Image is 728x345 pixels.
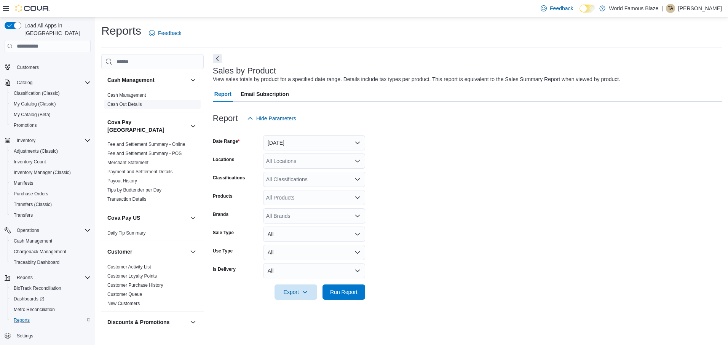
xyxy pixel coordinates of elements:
button: Promotions [8,120,94,131]
button: Metrc Reconciliation [8,304,94,315]
label: Brands [213,211,228,217]
span: Dashboards [14,296,44,302]
a: Chargeback Management [11,247,69,256]
label: Use Type [213,248,233,254]
span: Purchase Orders [11,189,91,198]
span: Transaction Details [107,196,146,202]
a: My Catalog (Beta) [11,110,54,119]
a: Cash Management [107,93,146,98]
a: Settings [14,331,36,340]
div: Cash Management [101,91,204,112]
a: Manifests [11,179,36,188]
a: Transfers [11,211,36,220]
button: Settings [2,330,94,341]
span: Transfers (Classic) [14,201,52,208]
a: Customers [14,63,42,72]
div: View sales totals by product for a specified date range. Details include tax types per product. T... [213,75,620,83]
span: Hide Parameters [256,115,296,122]
button: Customer [107,248,187,256]
button: Manifests [8,178,94,188]
input: Dark Mode [580,5,595,13]
button: Inventory [2,135,94,146]
span: My Catalog (Classic) [11,99,91,109]
a: Dashboards [8,294,94,304]
span: Report [214,86,231,102]
button: Inventory Count [8,157,94,167]
span: Inventory [14,136,91,145]
button: Cash Management [8,236,94,246]
a: Customer Activity List [107,264,151,270]
div: Thunder Anderson [666,4,675,13]
a: Feedback [538,1,576,16]
button: All [263,227,365,242]
h3: Report [213,114,238,123]
span: Catalog [14,78,91,87]
span: Manifests [11,179,91,188]
button: Operations [2,225,94,236]
span: Reports [11,316,91,325]
span: Metrc Reconciliation [14,307,55,313]
button: [DATE] [263,135,365,150]
label: Classifications [213,175,245,181]
a: Customer Purchase History [107,283,163,288]
h1: Reports [101,23,141,38]
span: BioTrack Reconciliation [14,285,61,291]
h3: Cash Management [107,76,155,84]
a: Feedback [146,26,184,41]
p: | [661,4,663,13]
span: Customers [17,64,39,70]
button: Classification (Classic) [8,88,94,99]
span: Operations [14,226,91,235]
a: Metrc Reconciliation [11,305,58,314]
span: New Customers [107,300,140,307]
span: Export [279,284,313,300]
label: Sale Type [213,230,234,236]
button: Customer [188,247,198,256]
span: Customer Queue [107,291,142,297]
a: Traceabilty Dashboard [11,258,62,267]
a: Customer Loyalty Points [107,273,157,279]
span: Metrc Reconciliation [11,305,91,314]
a: My Catalog (Classic) [11,99,59,109]
span: Cash Management [14,238,52,244]
h3: Cova Pay US [107,214,140,222]
button: Chargeback Management [8,246,94,257]
button: Cova Pay US [188,213,198,222]
span: My Catalog (Classic) [14,101,56,107]
button: All [263,263,365,278]
span: Feedback [550,5,573,12]
button: Reports [2,272,94,283]
span: Cash Out Details [107,101,142,107]
span: My Catalog (Beta) [11,110,91,119]
span: Dashboards [11,294,91,303]
span: Purchase Orders [14,191,48,197]
a: Fee and Settlement Summary - Online [107,142,185,147]
a: Transfers (Classic) [11,200,55,209]
span: Adjustments (Classic) [11,147,91,156]
span: Email Subscription [241,86,289,102]
span: Tips by Budtender per Day [107,187,161,193]
h3: Cova Pay [GEOGRAPHIC_DATA] [107,118,187,134]
span: Payout History [107,178,137,184]
span: Classification (Classic) [11,89,91,98]
h3: Discounts & Promotions [107,318,169,326]
p: World Famous Blaze [609,4,659,13]
button: My Catalog (Classic) [8,99,94,109]
button: Open list of options [354,158,361,164]
span: Inventory [17,137,35,144]
button: Next [213,54,222,63]
span: Manifests [14,180,33,186]
button: Traceabilty Dashboard [8,257,94,268]
label: Is Delivery [213,266,236,272]
a: Reports [11,316,33,325]
button: Export [275,284,317,300]
button: Open list of options [354,176,361,182]
span: Load All Apps in [GEOGRAPHIC_DATA] [21,22,91,37]
a: Cash Management [11,236,55,246]
h3: Sales by Product [213,66,276,75]
label: Locations [213,157,235,163]
span: Customers [14,62,91,72]
a: Promotions [11,121,40,130]
span: Run Report [330,288,358,296]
